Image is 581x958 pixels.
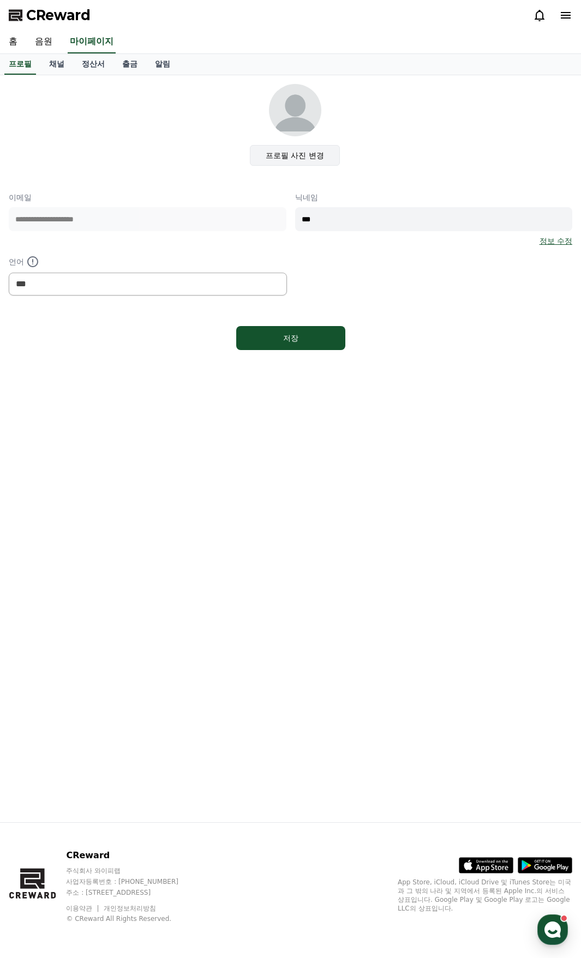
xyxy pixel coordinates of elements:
div: 저장 [258,333,324,344]
p: 이메일 [9,192,286,203]
p: 주식회사 와이피랩 [66,866,199,875]
label: 프로필 사진 변경 [250,145,340,166]
a: 음원 [26,31,61,53]
p: 주소 : [STREET_ADDRESS] [66,888,199,897]
span: 설정 [169,362,182,371]
a: 설정 [141,346,209,373]
p: © CReward All Rights Reserved. [66,914,199,923]
p: 언어 [9,255,286,268]
a: 정보 수정 [540,236,572,246]
p: 사업자등록번호 : [PHONE_NUMBER] [66,877,199,886]
p: CReward [66,849,199,862]
img: profile_image [269,84,321,136]
a: CReward [9,7,91,24]
span: CReward [26,7,91,24]
a: 개인정보처리방침 [104,905,156,912]
span: 대화 [100,363,113,371]
a: 출금 [113,54,146,75]
a: 마이페이지 [68,31,116,53]
button: 저장 [236,326,345,350]
a: 홈 [3,346,72,373]
p: 닉네임 [295,192,573,203]
p: App Store, iCloud, iCloud Drive 및 iTunes Store는 미국과 그 밖의 나라 및 지역에서 등록된 Apple Inc.의 서비스 상표입니다. Goo... [398,878,572,913]
a: 정산서 [73,54,113,75]
span: 홈 [34,362,41,371]
a: 프로필 [4,54,36,75]
a: 이용약관 [66,905,100,912]
a: 채널 [40,54,73,75]
a: 대화 [72,346,141,373]
a: 알림 [146,54,179,75]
